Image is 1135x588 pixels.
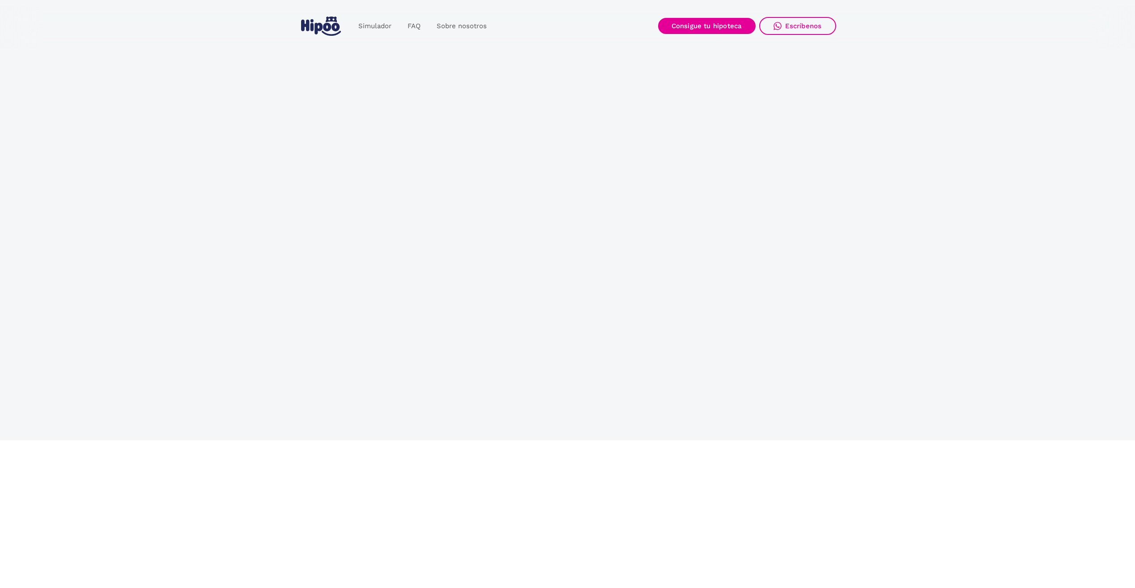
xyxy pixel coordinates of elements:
[785,22,822,30] div: Escríbenos
[299,13,343,39] a: home
[429,17,495,35] a: Sobre nosotros
[658,18,756,34] a: Consigue tu hipoteca
[400,17,429,35] a: FAQ
[350,17,400,35] a: Simulador
[759,17,836,35] a: Escríbenos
